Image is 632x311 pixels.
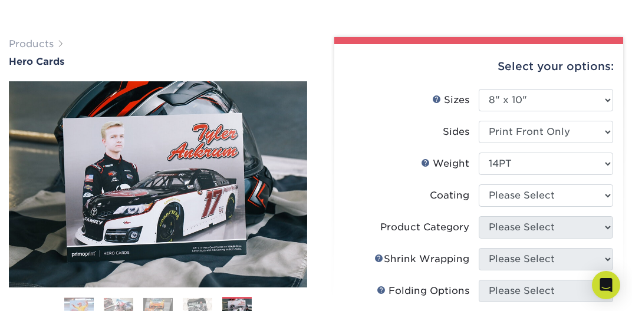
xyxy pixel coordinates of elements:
div: Product Category [380,220,469,234]
div: Sides [443,125,469,139]
div: Coating [430,188,469,203]
div: Folding Options [377,284,469,298]
div: Weight [421,157,469,171]
div: Sizes [432,93,469,107]
img: Hero Cards 05 [9,81,307,287]
a: Products [9,38,54,49]
div: Shrink Wrapping [374,252,469,266]
div: Select your options: [344,44,614,89]
div: Open Intercom Messenger [592,271,620,299]
a: Hero Cards [9,56,307,67]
